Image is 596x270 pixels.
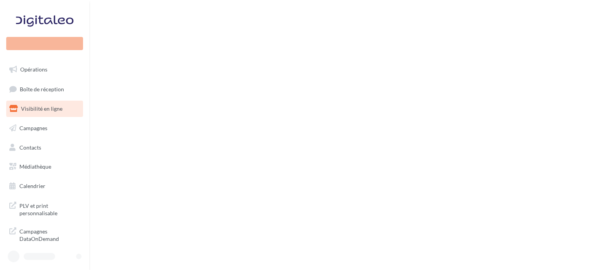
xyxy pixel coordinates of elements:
a: Contacts [5,139,85,156]
span: Campagnes [19,125,47,131]
div: Nouvelle campagne [6,37,83,50]
span: Opérations [20,66,47,73]
a: Visibilité en ligne [5,101,85,117]
span: Calendrier [19,183,45,189]
span: Contacts [19,144,41,150]
a: Médiathèque [5,159,85,175]
a: Calendrier [5,178,85,194]
a: Boîte de réception [5,81,85,98]
a: Opérations [5,61,85,78]
a: Campagnes DataOnDemand [5,223,85,246]
a: PLV et print personnalisable [5,197,85,220]
span: PLV et print personnalisable [19,200,80,217]
span: Visibilité en ligne [21,105,62,112]
a: Campagnes [5,120,85,136]
span: Boîte de réception [20,85,64,92]
span: Médiathèque [19,163,51,170]
span: Campagnes DataOnDemand [19,226,80,243]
